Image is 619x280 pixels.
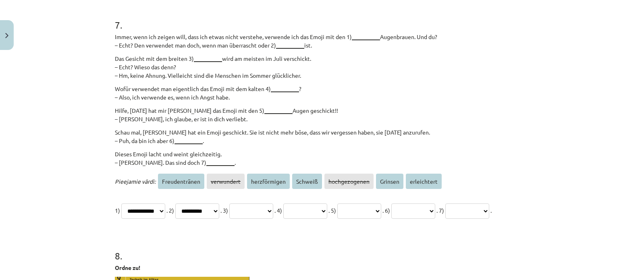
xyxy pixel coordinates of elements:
h1: 7 . [115,5,504,30]
b: __________ [174,137,203,144]
span: . 2) [166,207,174,214]
span: herzförmigen [247,174,290,189]
h1: 8 . [115,236,504,261]
p: Dieses Emoji lacht und weint gleichzeitig. – [PERSON_NAME]. Das sind doch 7) . [115,150,504,167]
b: __________ [206,159,235,166]
b: __________ [264,107,293,114]
b: __________ [276,41,304,49]
p: Immer, wenn ich zeigen will, dass ich etwas nicht verstehe, verwende ich das Emoji mit den 1) Aug... [115,33,504,50]
span: . 4) [274,207,282,214]
b: __________ [194,55,222,62]
span: Pieejamie vārdi: [115,178,156,185]
p: Hilfe, [DATE] hat mir [PERSON_NAME] das Emoji mit den 5) Augen geschickt!! – [PERSON_NAME], ich g... [115,106,504,123]
img: icon-close-lesson-0947bae3869378f0d4975bcd49f059093ad1ed9edebbc8119c70593378902aed.svg [5,33,8,38]
p: Das Gesicht mit dem breiten 3) wird am meisten im Juli verschickt. – Echt? Wieso das denn? – Hm, ... [115,54,504,80]
span: erleichtert [406,174,442,189]
span: . 6) [382,207,390,214]
span: . [490,207,492,214]
span: . 5) [328,207,336,214]
p: Schau mal, [PERSON_NAME] hat ein Emoji geschickt. Sie ist nicht mehr böse, dass wir vergessen hab... [115,128,504,145]
b: __________ [271,85,299,92]
span: Grinsen [376,174,403,189]
span: . 3) [220,207,228,214]
strong: Ordne zu! [115,264,140,271]
span: Schweiß [292,174,322,189]
b: __________ [352,33,380,40]
span: hochgezogenen [324,174,374,189]
p: Wofür verwendet man eigentlich das Emoji mit dem kalten 4) ? – Also, ich verwende es, wenn ich An... [115,85,504,102]
span: Freudentränen [158,174,204,189]
span: 1) [115,207,120,214]
span: verwundert [207,174,245,189]
span: . 7) [436,207,444,214]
